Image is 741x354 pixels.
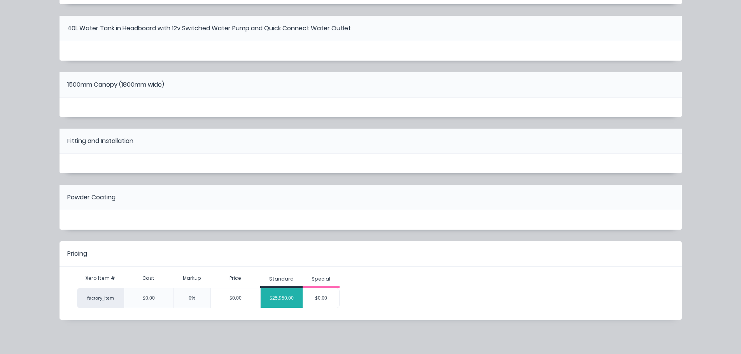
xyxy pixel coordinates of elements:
[67,24,351,33] div: 40L Water Tank in Headboard with 12v Switched Water Pump and Quick Connect Water Outlet
[67,136,133,146] div: Fitting and Installation
[124,270,173,286] div: Cost
[211,288,260,308] div: $0.00
[312,276,330,283] div: Special
[261,288,303,308] div: $25,950.00
[67,80,164,89] div: 1500mm Canopy (1800mm wide)
[67,193,116,202] div: Powder Coating
[77,288,124,308] div: factory_item
[210,270,260,286] div: Price
[269,276,294,283] div: Standard
[173,270,211,286] div: Markup
[67,249,87,258] div: Pricing
[77,270,124,286] div: Xero Item #
[173,288,211,308] div: 0%
[124,288,173,308] div: $0.00
[303,288,340,308] div: $0.00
